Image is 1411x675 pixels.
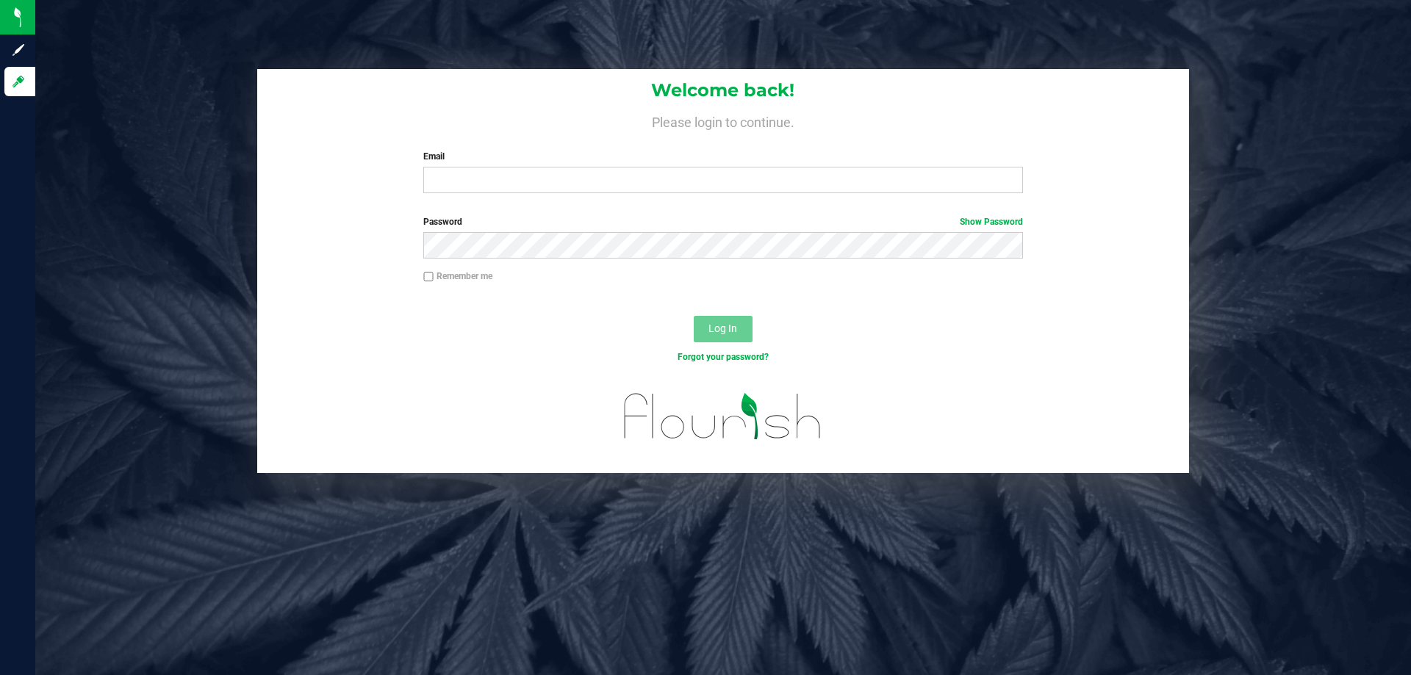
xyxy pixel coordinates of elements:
[257,81,1189,100] h1: Welcome back!
[694,316,753,342] button: Log In
[960,217,1023,227] a: Show Password
[423,270,492,283] label: Remember me
[11,74,26,89] inline-svg: Log in
[423,217,462,227] span: Password
[423,272,434,282] input: Remember me
[708,322,737,334] span: Log In
[678,352,769,362] a: Forgot your password?
[257,112,1189,129] h4: Please login to continue.
[423,150,1022,163] label: Email
[11,43,26,57] inline-svg: Sign up
[606,379,839,454] img: flourish_logo.svg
